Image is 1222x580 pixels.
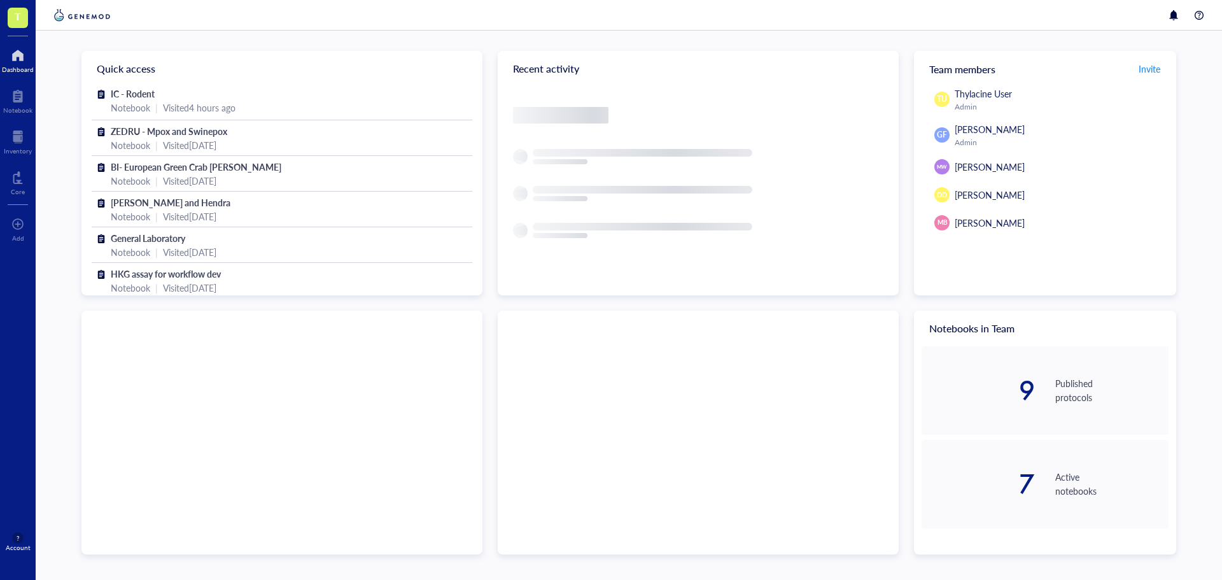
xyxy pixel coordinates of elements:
div: | [155,101,158,115]
span: [PERSON_NAME] [955,123,1025,136]
div: Notebook [111,245,150,259]
div: Account [6,544,31,551]
span: [PERSON_NAME] [955,160,1025,173]
span: General Laboratory [111,232,185,244]
span: GF [937,129,947,141]
span: [PERSON_NAME] and Hendra [111,196,230,209]
div: | [155,209,158,223]
a: Notebook [3,86,32,114]
div: Visited [DATE] [163,281,216,295]
a: Core [11,167,25,195]
div: Notebook [111,101,150,115]
div: 7 [922,471,1035,497]
a: Inventory [4,127,32,155]
div: Team members [914,51,1176,87]
span: TU [937,94,947,105]
div: Notebooks in Team [914,311,1176,346]
div: Visited [DATE] [163,209,216,223]
span: [PERSON_NAME] [955,188,1025,201]
span: HKG assay for workflow dev [111,267,221,280]
img: genemod-logo [51,8,113,23]
div: | [155,138,158,152]
div: Add [12,234,24,242]
div: | [155,281,158,295]
span: MB [937,218,947,227]
span: T [15,8,21,24]
span: MW [937,163,947,171]
a: Dashboard [2,45,34,73]
div: Visited 4 hours ago [163,101,235,115]
div: Admin [955,138,1163,148]
div: Visited [DATE] [163,174,216,188]
span: Invite [1139,62,1160,75]
div: Dashboard [2,66,34,73]
span: BI- European Green Crab [PERSON_NAME] [111,160,281,173]
div: Inventory [4,147,32,155]
div: Active notebooks [1055,470,1169,498]
div: | [155,245,158,259]
span: DD [937,190,947,200]
div: Recent activity [498,51,899,87]
div: Published protocols [1055,376,1169,404]
div: Notebook [111,209,150,223]
div: 9 [922,378,1035,403]
button: Invite [1138,59,1161,79]
span: ? [17,534,19,542]
span: Thylacine User [955,87,1012,100]
div: Notebook [111,138,150,152]
div: Core [11,188,25,195]
div: Visited [DATE] [163,138,216,152]
span: [PERSON_NAME] [955,216,1025,229]
div: | [155,174,158,188]
div: Notebook [3,106,32,114]
div: Admin [955,102,1163,112]
div: Visited [DATE] [163,245,216,259]
div: Notebook [111,281,150,295]
span: IC - Rodent [111,87,155,100]
div: Notebook [111,174,150,188]
span: ZEDRU - Mpox and Swinepox [111,125,227,138]
div: Quick access [81,51,482,87]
